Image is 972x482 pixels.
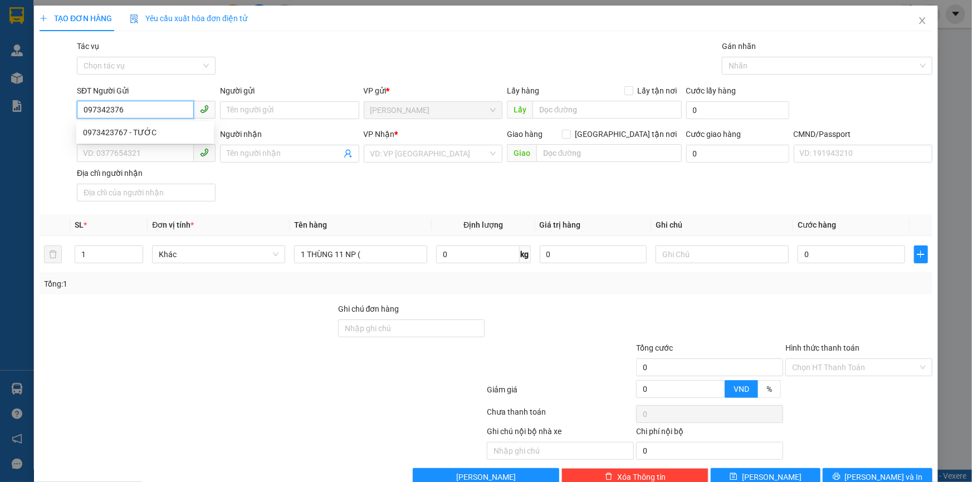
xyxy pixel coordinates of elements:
input: Dọc đường [533,101,682,119]
div: SĐT Người Gửi [77,85,216,97]
span: kg [520,245,531,263]
button: Close [907,6,938,37]
span: plus [40,14,47,22]
span: Giao [507,144,536,162]
span: [GEOGRAPHIC_DATA] tận nơi [571,128,682,140]
span: TẠO ĐƠN HÀNG [40,14,112,23]
input: 0 [540,245,647,263]
span: save [730,473,737,481]
button: plus [914,245,928,263]
input: Địa chỉ của người nhận [77,184,216,201]
div: Chưa thanh toán [486,406,636,425]
span: Giao hàng [507,130,543,139]
label: Cước giao hàng [686,130,741,139]
div: Tổng: 1 [44,278,375,290]
div: 0973423767 - TƯỚC [76,124,214,141]
input: VD: Bàn, Ghế [294,245,427,263]
span: Khác [159,246,279,263]
input: Dọc đường [536,144,682,162]
span: phone [200,105,209,114]
span: Ngã Tư Huyện [370,102,496,119]
label: Tác vụ [77,42,99,51]
span: plus [915,250,927,259]
span: Tổng cước [636,343,673,352]
div: CMND/Passport [794,128,932,140]
input: Ghi Chú [656,245,789,263]
span: close [918,16,927,25]
span: printer [833,473,841,481]
img: icon [130,14,139,23]
label: Hình thức thanh toán [785,343,859,352]
span: Giá trị hàng [540,220,581,229]
span: Yêu cầu xuất hóa đơn điện tử [130,14,247,23]
span: SL [75,220,84,229]
span: % [766,385,772,394]
span: Định lượng [463,220,503,229]
div: Người gửi [220,85,359,97]
div: Ghi chú nội bộ nhà xe [487,425,634,442]
span: Lấy hàng [507,86,539,95]
label: Ghi chú đơn hàng [338,304,399,313]
span: Đơn vị tính [152,220,194,229]
span: Tên hàng [294,220,327,229]
span: VP Nhận [364,130,395,139]
div: VP gửi [364,85,502,97]
div: Địa chỉ người nhận [77,167,216,179]
input: Ghi chú đơn hàng [338,319,485,337]
div: Người nhận [220,128,359,140]
span: phone [200,148,209,157]
input: Cước giao hàng [686,145,789,163]
label: Gán nhãn [722,42,756,51]
div: Chi phí nội bộ [636,425,783,442]
span: user-add [344,149,353,158]
label: Cước lấy hàng [686,86,736,95]
span: Lấy tận nơi [633,85,682,97]
input: Cước lấy hàng [686,101,789,119]
span: delete [605,473,613,481]
span: Cước hàng [798,220,836,229]
span: VND [734,385,749,394]
div: Giảm giá [486,383,636,403]
span: Lấy [507,101,533,119]
div: 0973423767 - TƯỚC [83,126,207,139]
button: delete [44,245,62,263]
input: Nhập ghi chú [487,442,634,460]
th: Ghi chú [651,214,793,236]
